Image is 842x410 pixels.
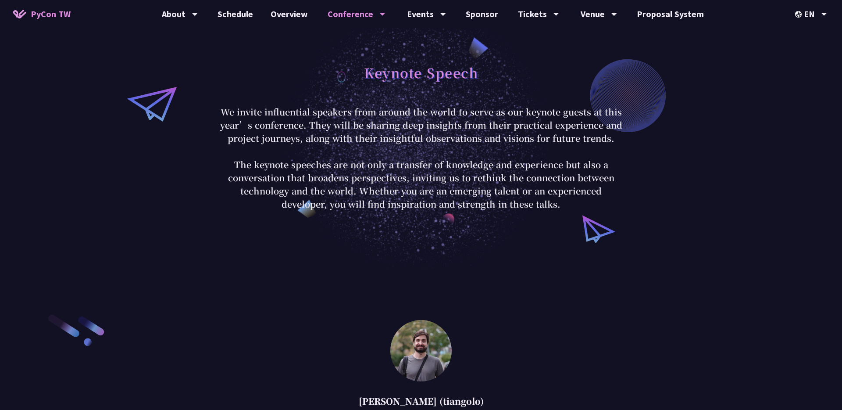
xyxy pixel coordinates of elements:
img: Locale Icon [795,11,804,18]
h1: Keynote Speech [364,59,478,86]
img: Home icon of PyCon TW 2025 [13,10,26,18]
span: PyCon TW [31,7,71,21]
a: PyCon TW [4,3,79,25]
p: We invite influential speakers from around the world to serve as our keynote guests at this year’... [217,105,625,211]
img: Sebastián Ramírez (tiangolo) [390,320,452,381]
